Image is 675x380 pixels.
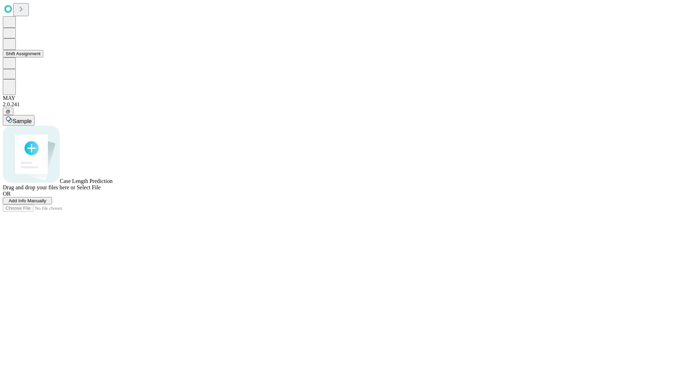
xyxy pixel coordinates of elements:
[9,198,46,203] span: Add Info Manually
[3,197,52,204] button: Add Info Manually
[3,101,672,108] div: 2.0.241
[77,184,101,190] span: Select File
[6,109,11,114] span: @
[3,50,43,57] button: Shift Assignment
[3,184,75,190] span: Drag and drop your files here or
[3,115,34,126] button: Sample
[3,191,11,197] span: OR
[3,95,672,101] div: MAY
[60,178,112,184] span: Case Length Prediction
[3,108,13,115] button: @
[13,118,32,124] span: Sample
